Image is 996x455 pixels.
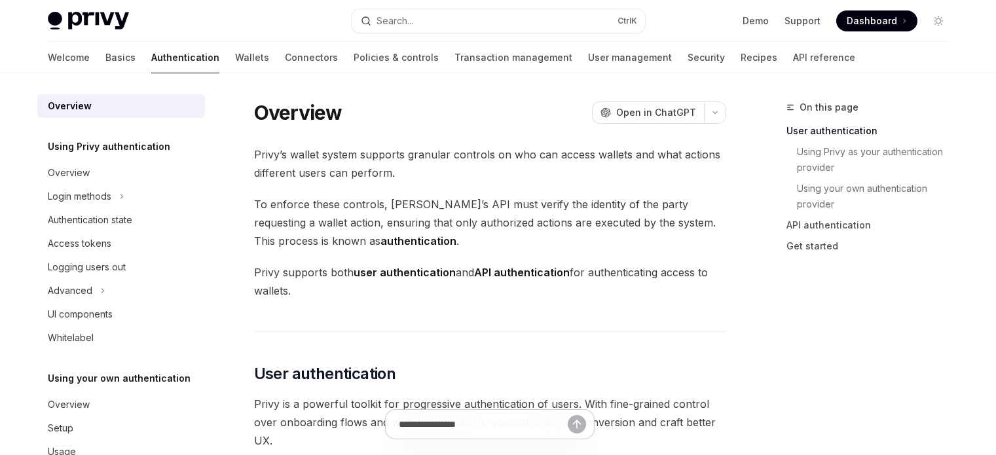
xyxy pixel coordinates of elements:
a: Using your own authentication provider [786,178,959,215]
a: Wallets [235,42,269,73]
button: Send message [568,415,586,433]
strong: API authentication [474,266,570,279]
h5: Using Privy authentication [48,139,170,155]
div: Logging users out [48,259,126,275]
div: Overview [48,98,92,114]
div: Overview [48,397,90,412]
a: Welcome [48,42,90,73]
a: Using Privy as your authentication provider [786,141,959,178]
h1: Overview [254,101,342,124]
a: Overview [37,393,205,416]
span: User authentication [254,363,396,384]
span: Privy’s wallet system supports granular controls on who can access wallets and what actions diffe... [254,145,726,182]
div: Search... [377,13,413,29]
span: Dashboard [847,14,897,27]
input: Ask a question... [399,410,568,439]
strong: authentication [380,234,456,247]
div: Setup [48,420,73,436]
h5: Using your own authentication [48,371,191,386]
a: API authentication [786,215,959,236]
a: UI components [37,302,205,326]
span: Ctrl K [618,16,637,26]
button: Login methods [37,185,205,208]
a: Whitelabel [37,326,205,350]
div: Overview [48,165,90,181]
div: Whitelabel [48,330,94,346]
a: Setup [37,416,205,440]
span: Open in ChatGPT [616,106,696,119]
img: light logo [48,12,129,30]
a: Overview [37,161,205,185]
div: Authentication state [48,212,132,228]
button: Advanced [37,279,205,302]
span: To enforce these controls, [PERSON_NAME]’s API must verify the identity of the party requesting a... [254,195,726,250]
a: Basics [105,42,136,73]
div: Login methods [48,189,111,204]
a: Demo [743,14,769,27]
strong: user authentication [354,266,456,279]
a: Policies & controls [354,42,439,73]
div: UI components [48,306,113,322]
a: User authentication [786,120,959,141]
div: Access tokens [48,236,111,251]
a: Recipes [741,42,777,73]
a: Logging users out [37,255,205,279]
a: User management [588,42,672,73]
a: Security [688,42,725,73]
button: Toggle dark mode [928,10,949,31]
a: Connectors [285,42,338,73]
span: Privy is a powerful toolkit for progressive authentication of users. With fine-grained control ov... [254,395,726,450]
a: Authentication [151,42,219,73]
button: Open in ChatGPT [592,101,704,124]
a: Support [784,14,821,27]
span: On this page [800,100,858,115]
a: Authentication state [37,208,205,232]
a: Transaction management [454,42,572,73]
div: Advanced [48,283,92,299]
button: Search...CtrlK [352,9,645,33]
a: Get started [786,236,959,257]
a: Dashboard [836,10,917,31]
a: Overview [37,94,205,118]
a: API reference [793,42,855,73]
span: Privy supports both and for authenticating access to wallets. [254,263,726,300]
a: Access tokens [37,232,205,255]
